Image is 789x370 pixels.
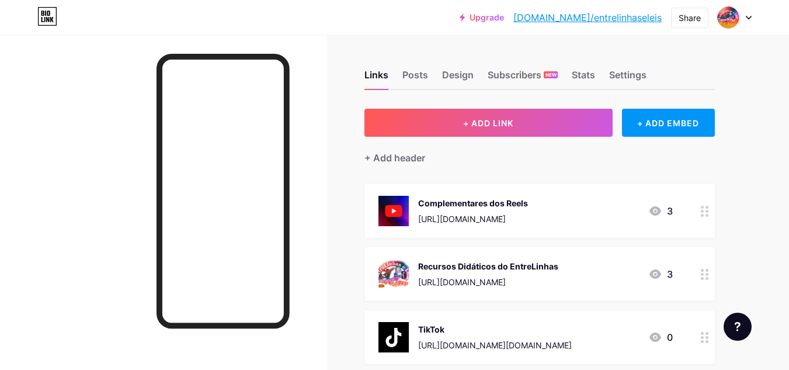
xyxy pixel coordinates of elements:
[648,330,673,344] div: 0
[609,68,647,89] div: Settings
[648,267,673,281] div: 3
[418,213,528,225] div: [URL][DOMAIN_NAME]
[364,68,388,89] div: Links
[418,260,558,272] div: Recursos Didáticos do EntreLinhas
[622,109,715,137] div: + ADD EMBED
[463,118,513,128] span: + ADD LINK
[378,196,409,226] img: Complementares dos Reels
[488,68,558,89] div: Subscribers
[418,323,572,336] div: TikTok
[418,339,572,351] div: [URL][DOMAIN_NAME][DOMAIN_NAME]
[364,109,613,137] button: + ADD LINK
[545,71,557,78] span: NEW
[513,11,662,25] a: [DOMAIN_NAME]/entrelinhaseleis
[418,197,528,209] div: Complementares dos Reels
[364,151,425,165] div: + Add header
[378,259,409,289] img: Recursos Didáticos do EntreLinhas
[402,68,428,89] div: Posts
[717,6,739,29] img: EntreLinhas e Leis
[648,204,673,218] div: 3
[572,68,595,89] div: Stats
[378,322,409,352] img: TikTok
[460,13,504,22] a: Upgrade
[442,68,474,89] div: Design
[418,276,558,288] div: [URL][DOMAIN_NAME]
[679,12,701,24] div: Share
